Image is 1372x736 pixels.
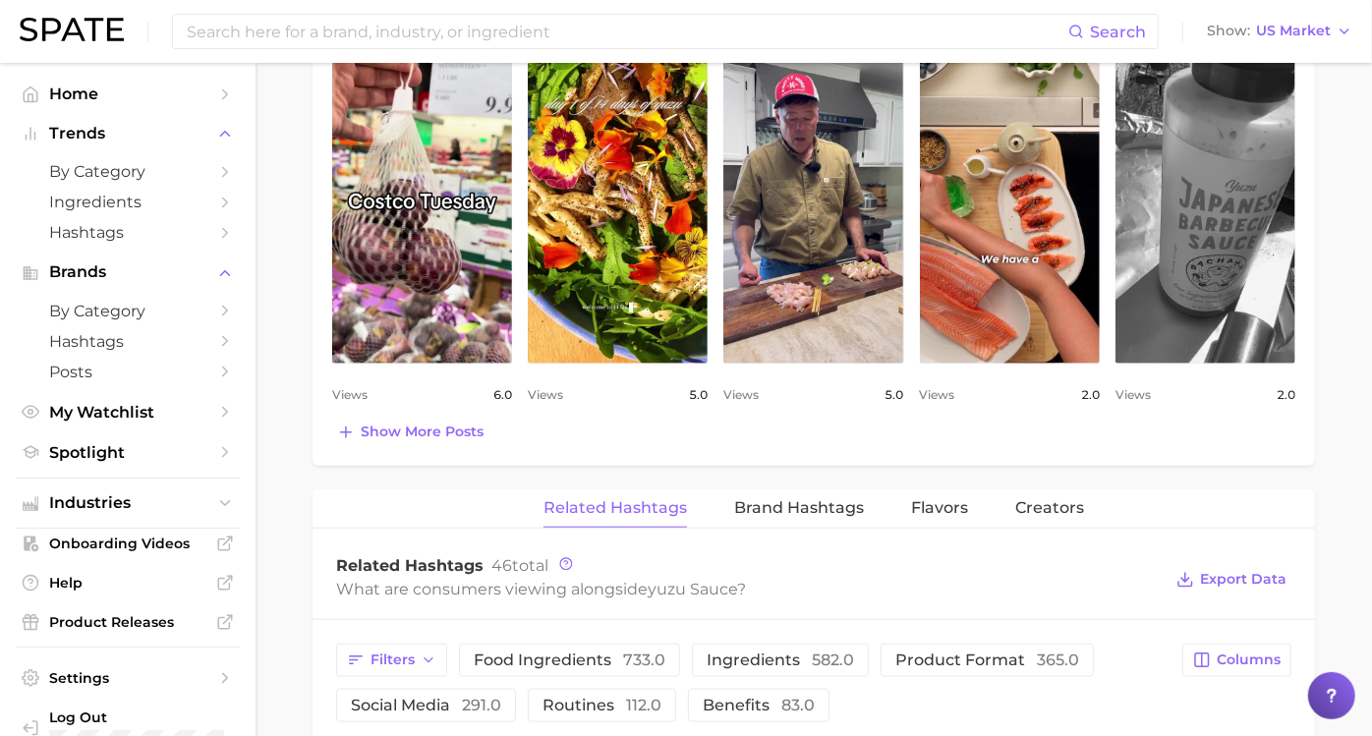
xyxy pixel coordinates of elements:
span: Spotlight [49,443,206,462]
span: 582.0 [812,651,854,669]
a: Settings [16,663,240,693]
button: Industries [16,488,240,518]
span: Creators [1015,499,1084,517]
span: Related Hashtags [543,499,687,517]
div: What are consumers viewing alongside ? [336,576,1162,602]
button: Trends [16,119,240,148]
span: Help [49,574,206,592]
a: My Watchlist [16,397,240,427]
span: Views [920,383,955,407]
span: Hashtags [49,332,206,351]
span: Log Out [49,708,235,726]
button: Filters [336,644,447,677]
span: Home [49,85,206,103]
span: Brand Hashtags [734,499,864,517]
span: My Watchlist [49,403,206,422]
span: Columns [1217,651,1281,668]
span: Brands [49,263,206,281]
span: 5.0 [886,383,904,407]
span: Views [528,383,563,407]
span: Show [1207,26,1250,36]
span: 2.0 [1277,383,1295,407]
span: 46 [491,556,512,575]
button: ShowUS Market [1202,19,1357,44]
span: Search [1090,23,1146,41]
a: Spotlight [16,437,240,468]
span: 365.0 [1037,651,1079,669]
span: product format [895,652,1079,668]
a: Posts [16,357,240,387]
span: 733.0 [623,651,665,669]
input: Search here for a brand, industry, or ingredient [185,15,1068,48]
button: Show more posts [332,419,488,446]
span: benefits [703,698,815,713]
button: Brands [16,257,240,287]
span: 2.0 [1081,383,1100,407]
span: US Market [1256,26,1331,36]
span: by Category [49,302,206,320]
span: Related Hashtags [336,556,484,575]
img: SPATE [20,18,124,41]
span: Show more posts [361,424,484,440]
a: by Category [16,156,240,187]
span: 83.0 [781,696,815,714]
span: Flavors [911,499,968,517]
span: ingredients [707,652,854,668]
button: Export Data [1172,566,1291,594]
span: 5.0 [689,383,708,407]
span: Settings [49,669,206,687]
span: total [491,556,548,575]
span: Hashtags [49,223,206,242]
span: yuzu sauce [648,580,737,598]
span: Trends [49,125,206,142]
a: Ingredients [16,187,240,217]
span: Filters [371,651,415,668]
span: food ingredients [474,652,665,668]
span: Views [332,383,368,407]
span: Industries [49,494,206,512]
span: 6.0 [493,383,512,407]
span: Export Data [1200,571,1286,588]
a: Product Releases [16,607,240,637]
button: Columns [1182,644,1291,677]
span: Ingredients [49,193,206,211]
span: routines [543,698,661,713]
span: Product Releases [49,613,206,631]
a: Home [16,79,240,109]
a: by Category [16,296,240,326]
span: Onboarding Videos [49,535,206,552]
span: by Category [49,162,206,181]
a: Hashtags [16,217,240,248]
span: 112.0 [626,696,661,714]
span: Views [1115,383,1151,407]
a: Hashtags [16,326,240,357]
span: Posts [49,363,206,381]
span: social media [351,698,501,713]
span: 291.0 [462,696,501,714]
span: Views [723,383,759,407]
a: Help [16,568,240,597]
a: Onboarding Videos [16,529,240,558]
